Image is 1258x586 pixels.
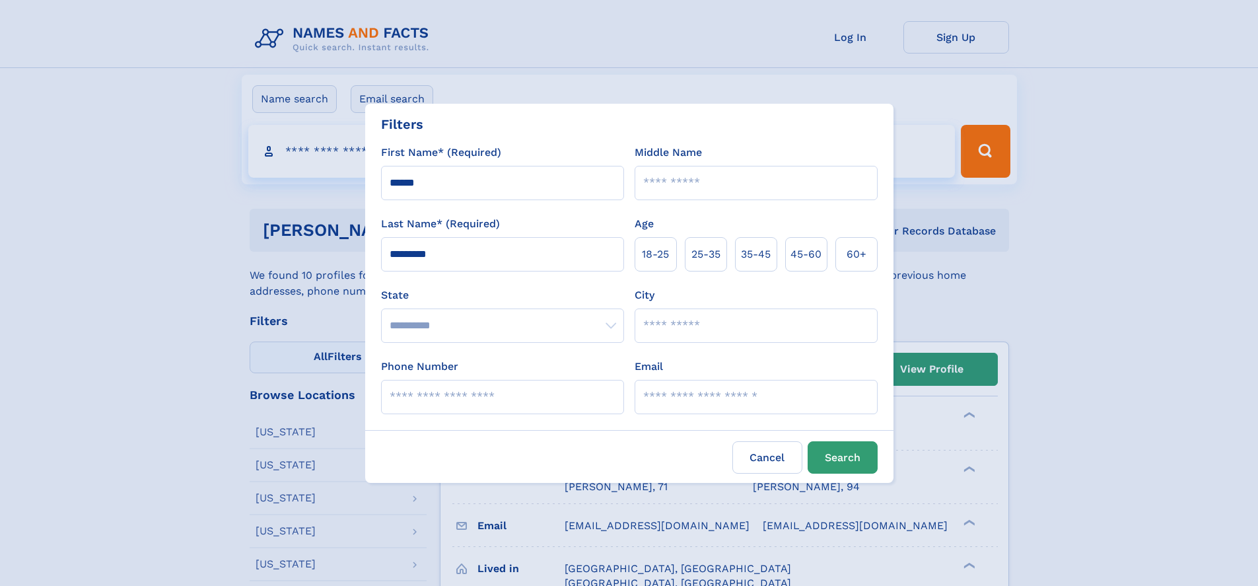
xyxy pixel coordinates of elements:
span: 45‑60 [790,246,821,262]
span: 25‑35 [691,246,720,262]
div: Filters [381,114,423,134]
span: 35‑45 [741,246,771,262]
button: Search [808,441,878,474]
label: First Name* (Required) [381,145,501,161]
label: Middle Name [635,145,702,161]
label: City [635,287,654,303]
label: Email [635,359,663,375]
label: Last Name* (Required) [381,216,500,232]
label: Phone Number [381,359,458,375]
span: 60+ [847,246,866,262]
label: State [381,287,624,303]
label: Age [635,216,654,232]
label: Cancel [732,441,802,474]
span: 18‑25 [642,246,669,262]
